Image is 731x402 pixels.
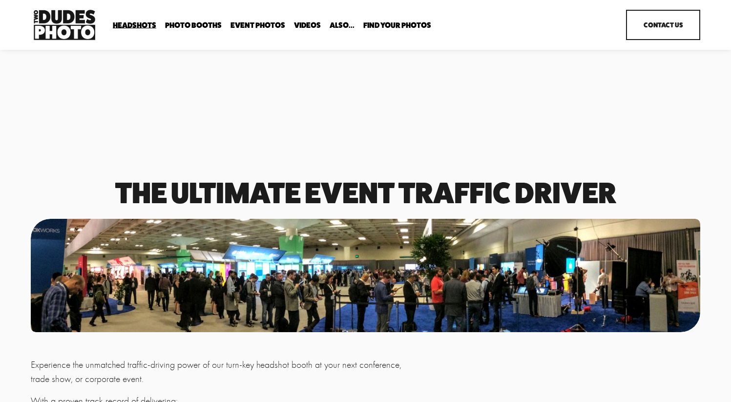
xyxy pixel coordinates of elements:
h1: The Ultimate event traffic driver [31,179,700,206]
span: Photo Booths [165,21,222,29]
a: Videos [294,21,321,30]
a: folder dropdown [113,21,156,30]
a: folder dropdown [363,21,431,30]
a: Event Photos [230,21,285,30]
img: Two Dudes Photo | Headshots, Portraits &amp; Photo Booths [31,7,98,42]
a: folder dropdown [165,21,222,30]
a: Contact Us [626,10,700,40]
p: Experience the unmatched traffic-driving power of our turn-key headshot booth at your next confer... [31,358,419,386]
span: Also... [330,21,355,29]
span: Find Your Photos [363,21,431,29]
span: Headshots [113,21,156,29]
a: folder dropdown [330,21,355,30]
